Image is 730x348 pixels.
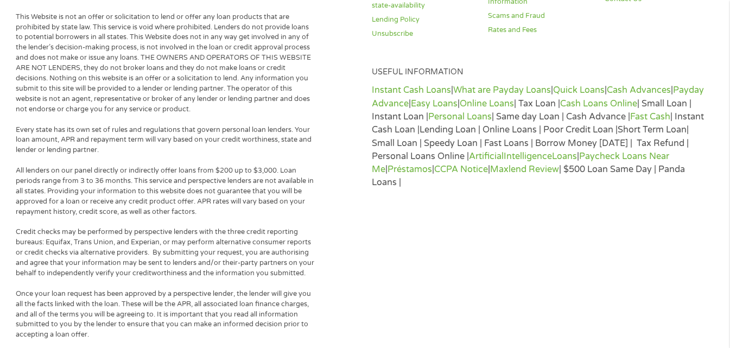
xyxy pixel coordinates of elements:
p: Once your loan request has been approved by a perspective lender, the lender will give you all th... [16,289,316,340]
a: Easy Loans [411,98,458,109]
a: Lending Policy [372,15,475,25]
p: Credit checks may be performed by perspective lenders with the three credit reporting bureaus: Eq... [16,227,316,278]
a: Quick Loans [553,85,605,96]
p: This Website is not an offer or solicitation to lend or offer any loan products that are prohibit... [16,12,316,115]
a: Payday Advance [372,85,704,109]
a: Rates and Fees [488,25,591,35]
a: Loans [552,151,577,162]
a: Fast Cash [630,111,670,122]
p: All lenders on our panel directly or indirectly offer loans from $200 up to $3,000. Loan periods ... [16,166,316,217]
a: Paycheck Loans Near Me [372,151,669,175]
p: Every state has its own set of rules and regulations that govern personal loan lenders. Your loan... [16,125,316,156]
a: Online Loans [460,98,514,109]
h4: Useful Information [372,67,708,78]
a: CCPA Notice [434,164,488,175]
a: state-availability [372,1,475,11]
a: Personal Loans [428,111,492,122]
a: Unsubscribe [372,29,475,39]
a: Scams and Fraud [488,11,591,21]
a: Cash Advances [607,85,671,96]
p: | | | | | | | Tax Loan | | Small Loan | Instant Loan | | Same day Loan | Cash Advance | | Instant... [372,84,708,189]
a: Artificial [469,151,504,162]
a: What are Payday Loans [453,85,551,96]
a: Intelligence [504,151,552,162]
a: Préstamos [388,164,432,175]
a: Cash Loans Online [560,98,637,109]
a: Maxlend Review [490,164,559,175]
a: Instant Cash Loans [372,85,451,96]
